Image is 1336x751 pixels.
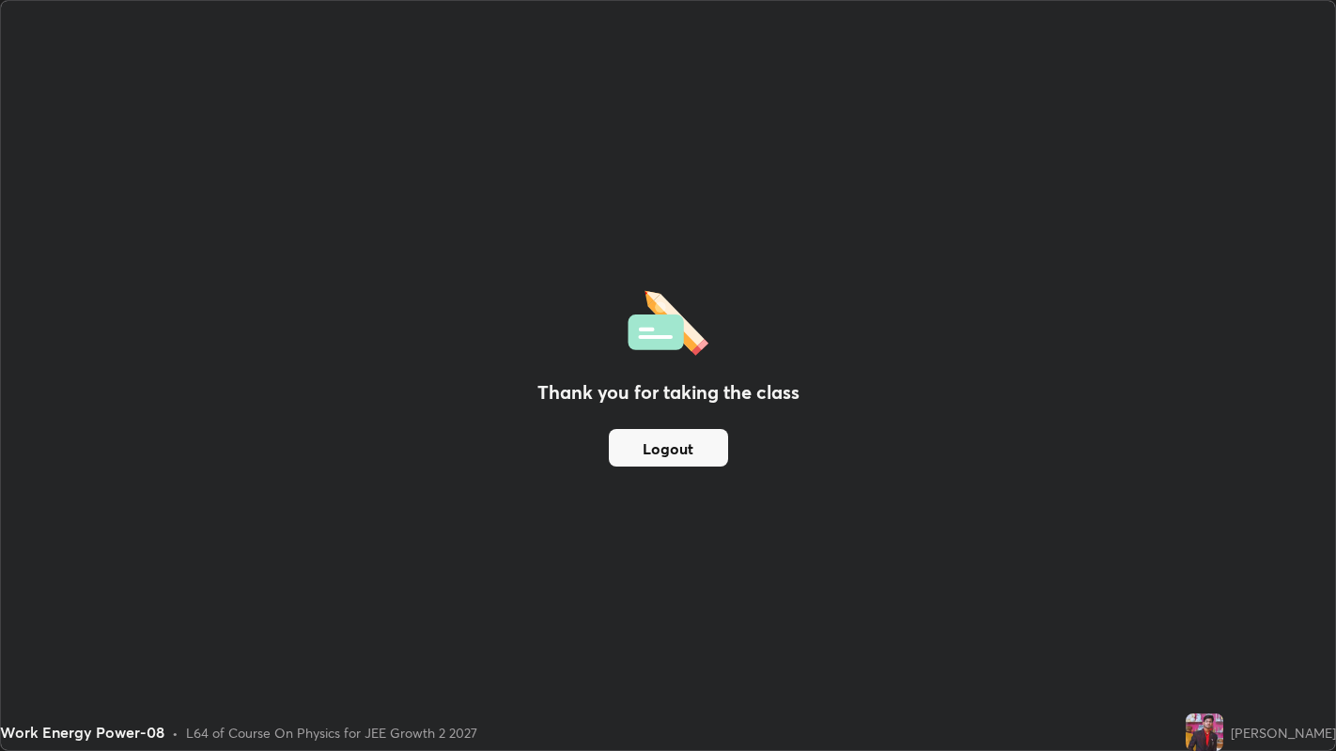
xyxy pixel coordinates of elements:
img: 62741a6fc56e4321a437aeefe8689af7.22033213_3 [1186,713,1223,751]
div: L64 of Course On Physics for JEE Growth 2 2027 [186,723,477,743]
button: Logout [609,429,728,467]
div: • [172,723,179,743]
h2: Thank you for taking the class [537,378,800,406]
div: [PERSON_NAME] [1231,723,1336,743]
img: offlineFeedback.1438e8b3.svg [628,284,708,356]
